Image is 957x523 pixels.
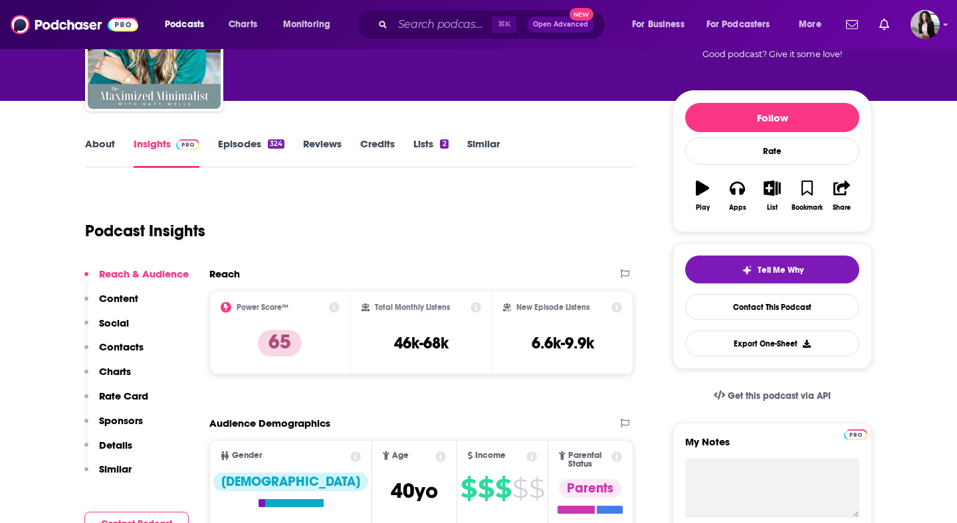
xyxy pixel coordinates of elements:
span: $ [529,478,544,499]
button: open menu [274,14,348,35]
p: Charts [99,365,131,378]
span: Parental Status [568,451,609,469]
img: tell me why sparkle [742,265,752,275]
button: Charts [84,365,131,390]
a: Similar [467,137,500,168]
a: Contact This Podcast [685,294,859,320]
span: Tell Me Why [758,265,803,275]
a: Lists2 [413,137,448,168]
button: Follow [685,103,859,132]
a: Get this podcast via API [703,380,841,412]
span: New [570,8,593,21]
div: Apps [729,204,746,212]
a: Reviews [303,137,342,168]
label: My Notes [685,435,859,459]
span: Good podcast? Give it some love! [702,49,842,59]
p: Content [99,292,138,305]
button: Details [84,439,132,463]
div: List [767,204,778,212]
span: $ [512,478,528,499]
button: Content [84,292,138,317]
span: 40 yo [391,478,438,504]
img: Podchaser - Follow, Share and Rate Podcasts [11,12,138,37]
div: 2 [440,139,448,149]
span: For Podcasters [706,15,770,34]
img: User Profile [910,10,940,39]
a: Pro website [844,427,867,440]
a: Charts [220,14,265,35]
p: Social [99,317,129,329]
div: 324 [268,139,284,149]
button: open menu [623,14,701,35]
span: More [799,15,821,34]
button: Open AdvancedNew [527,17,594,33]
p: 65 [258,330,302,356]
button: Sponsors [84,414,143,439]
a: Show notifications dropdown [874,13,895,36]
span: Gender [232,451,262,460]
button: Rate Card [84,390,148,414]
button: Show profile menu [910,10,940,39]
button: Share [825,172,859,220]
button: Export One-Sheet [685,331,859,356]
p: Similar [99,463,132,475]
h3: 6.6k-9.9k [532,333,594,353]
button: Play [685,172,720,220]
div: [DEMOGRAPHIC_DATA] [213,473,368,491]
span: Charts [229,15,257,34]
button: List [755,172,790,220]
div: Share [833,204,851,212]
span: ⌘ K [492,16,516,33]
h1: Podcast Insights [85,221,205,241]
span: $ [461,478,477,499]
span: Age [392,451,409,460]
h2: New Episode Listens [516,303,589,312]
p: Rate Card [99,390,148,402]
span: Monitoring [283,15,330,34]
button: Similar [84,463,132,487]
button: Bookmark [790,172,824,220]
span: $ [495,478,511,499]
p: Details [99,439,132,451]
button: Social [84,317,129,341]
h2: Power Score™ [237,303,288,312]
div: Bookmark [792,204,823,212]
button: open menu [790,14,838,35]
p: Contacts [99,340,144,353]
span: Get this podcast via API [728,390,831,402]
div: Parents [559,479,621,498]
h2: Total Monthly Listens [375,303,450,312]
a: InsightsPodchaser Pro [134,137,199,168]
span: $ [478,478,494,499]
a: Credits [360,137,395,168]
button: Apps [720,172,754,220]
span: Logged in as ElizabethCole [910,10,940,39]
span: Open Advanced [533,21,588,28]
input: Search podcasts, credits, & more... [393,14,492,35]
img: Podchaser Pro [176,139,199,150]
button: open menu [156,14,221,35]
a: Episodes324 [218,137,284,168]
div: Rate [685,137,859,165]
a: About [85,137,115,168]
div: Search podcasts, credits, & more... [369,9,618,40]
img: Podchaser Pro [844,429,867,440]
h2: Audience Demographics [209,417,330,429]
span: For Business [632,15,685,34]
div: Play [696,204,710,212]
p: Sponsors [99,414,143,427]
button: tell me why sparkleTell Me Why [685,256,859,283]
h3: 46k-68k [394,333,449,353]
button: open menu [698,14,790,35]
button: Contacts [84,340,144,365]
span: Podcasts [165,15,204,34]
span: Income [475,451,506,460]
button: Reach & Audience [84,267,189,292]
h2: Reach [209,267,240,280]
p: Reach & Audience [99,267,189,280]
a: Show notifications dropdown [841,13,863,36]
